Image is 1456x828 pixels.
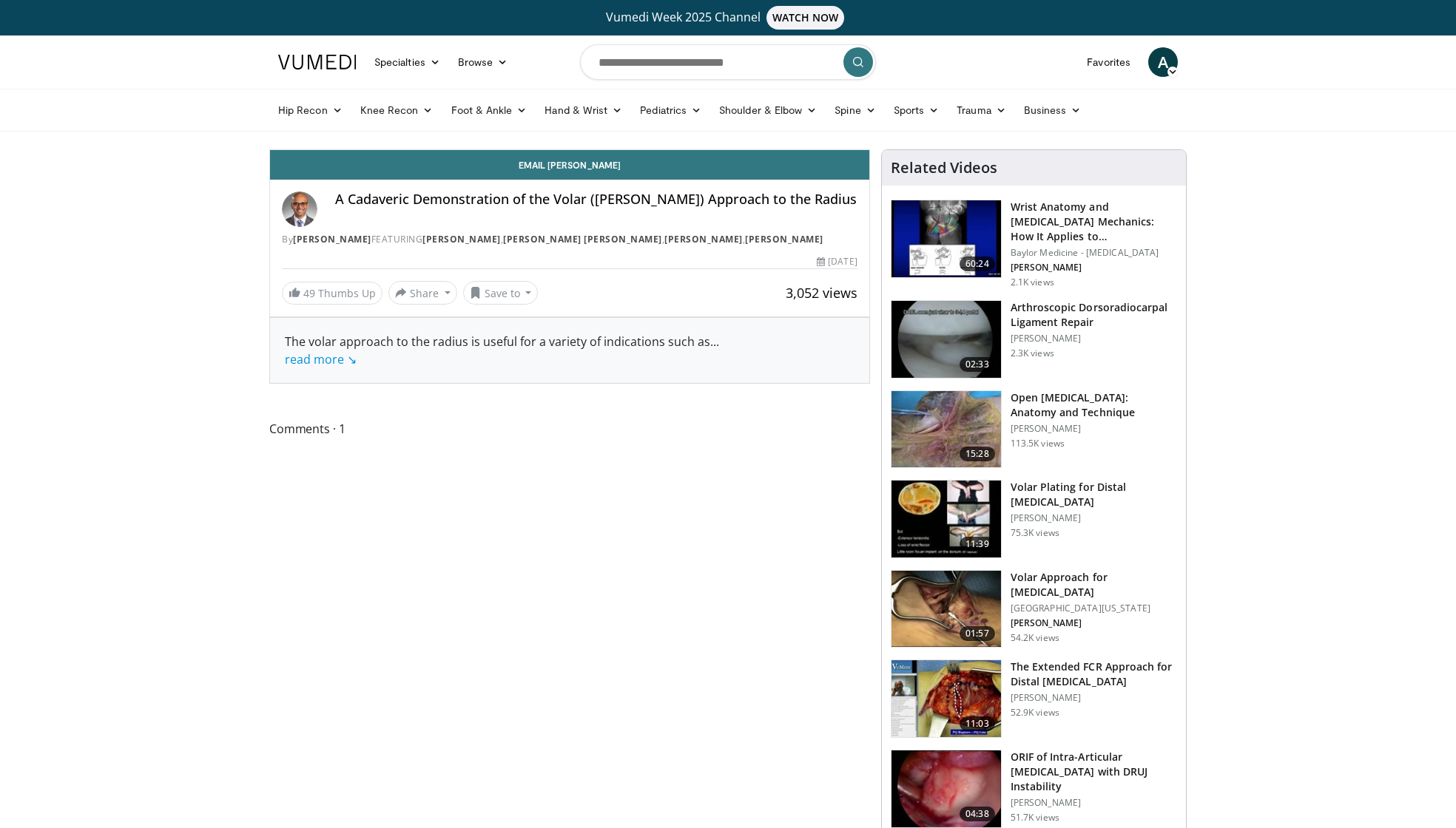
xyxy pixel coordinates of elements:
[1011,750,1177,794] h3: ORIF of Intra-Articular [MEDICAL_DATA] with DRUJ Instability
[285,333,855,368] div: The volar approach to the radius is useful for a variety of indications such as
[1011,707,1059,719] p: 52.9K views
[1011,603,1177,614] p: [GEOGRAPHIC_DATA][US_STATE]
[1078,47,1139,77] a: Favorites
[1011,692,1177,704] p: [PERSON_NAME]
[892,391,1001,468] img: Bindra_-_open_carpal_tunnel_2.png.150x105_q85_crop-smart_upscale.jpg
[1011,512,1177,524] p: [PERSON_NAME]
[580,44,876,80] input: Search topics, interventions
[1011,200,1177,244] h3: Wrist Anatomy and [MEDICAL_DATA] Mechanics: How It Applies to [MEDICAL_DATA] Instabi…
[960,807,995,821] span: 04:38
[1011,659,1177,689] h3: The Extended FCR Approach for Distal [MEDICAL_DATA]
[891,300,1177,379] a: 02:33 Arthroscopic Dorsoradiocarpal Ligament Repair [PERSON_NAME] 2.3K views
[1011,247,1177,259] p: Baylor Medicine - [MEDICAL_DATA]
[891,570,1177,648] a: 01:57 Volar Approach for [MEDICAL_DATA] [GEOGRAPHIC_DATA][US_STATE] [PERSON_NAME] 54.2K views
[269,95,351,125] a: Hip Recon
[891,200,1177,288] a: 60:24 Wrist Anatomy and [MEDICAL_DATA] Mechanics: How It Applies to [MEDICAL_DATA] Instabi… Baylo...
[270,150,869,180] a: Email [PERSON_NAME]
[1011,347,1054,359] p: 2.3K views
[891,159,997,177] h4: Related Videos
[960,357,995,372] span: 02:33
[269,419,870,438] span: Comments 1
[536,95,631,125] a: Hand & Wrist
[303,286,315,300] span: 49
[1011,632,1059,644] p: 54.2K views
[503,233,662,245] a: [PERSON_NAME] [PERSON_NAME]
[664,233,743,245] a: [PERSON_NAME]
[280,6,1176,30] a: Vumedi Week 2025 ChannelWATCH NOW
[960,257,995,271] span: 60:24
[1015,95,1091,125] a: Business
[1011,333,1177,345] p: [PERSON_NAME]
[948,95,1015,125] a: Trauma
[1011,527,1059,539] p: 75.3K views
[710,95,826,125] a: Shoulder & Elbow
[892,481,1001,557] img: Vumedi-_volar_plating_100006814_3.jpg.150x105_q85_crop-smart_upscale.jpg
[282,191,317,227] img: Avatar
[891,480,1177,558] a: 11:39 Volar Plating for Distal [MEDICAL_DATA] [PERSON_NAME] 75.3K views
[817,255,857,268] div: [DATE]
[826,95,884,125] a: Spine
[1011,617,1177,629] p: [PERSON_NAME]
[422,233,501,245] a: [PERSON_NAME]
[960,537,995,552] span: 11:39
[1011,480,1177,509] h3: Volar Plating for Distal [MEDICAL_DATA]
[1011,812,1059,824] p: 51.7K views
[892,660,1001,737] img: 275697_0002_1.png.150x105_q85_crop-smart_upscale.jpg
[365,47,449,77] a: Specialties
[1011,570,1177,600] h3: Volar Approach for [MEDICAL_DATA]
[960,447,995,461] span: 15:28
[282,282,382,305] a: 49 Thumbs Up
[449,47,517,77] a: Browse
[891,750,1177,828] a: 04:38 ORIF of Intra-Articular [MEDICAL_DATA] with DRUJ Instability [PERSON_NAME] 51.7K views
[1011,797,1177,809] p: [PERSON_NAME]
[885,95,948,125] a: Sports
[1011,300,1177,330] h3: Arthroscopic Dorsoradiocarpal Ligament Repair
[1011,438,1065,449] p: 113.5K views
[892,750,1001,827] img: f205fea7-5dbf-4452-aea8-dd2b960063ad.150x105_q85_crop-smart_upscale.jpg
[1011,276,1054,288] p: 2.1K views
[631,95,710,125] a: Pediatrics
[463,281,539,305] button: Save to
[1011,423,1177,435] p: [PERSON_NAME]
[388,281,457,305] button: Share
[335,191,857,208] h4: A Cadaveric Demonstration of the Volar ([PERSON_NAME]) Approach to the Radius
[960,626,995,641] span: 01:57
[891,390,1177,469] a: 15:28 Open [MEDICAL_DATA]: Anatomy and Technique [PERSON_NAME] 113.5K views
[892,200,1001,277] img: 180901b5-2a77-4e39-b502-3f17bc70388d.150x105_q85_crop-smart_upscale.jpg
[892,571,1001,648] img: Picture_4_4_3.png.150x105_q85_crop-smart_upscale.jpg
[282,233,857,246] div: By FEATURING , , ,
[293,233,371,245] a: [PERSON_NAME]
[960,716,995,731] span: 11:03
[285,351,357,367] a: read more ↘
[278,55,357,69] img: VuMedi Logo
[442,95,536,125] a: Foot & Ankle
[1011,262,1177,274] p: [PERSON_NAME]
[786,284,857,302] span: 3,052 views
[351,95,442,125] a: Knee Recon
[892,301,1001,378] img: 50511_0000_3.png.150x105_q85_crop-smart_upscale.jpg
[1148,47,1178,77] a: A
[891,659,1177,738] a: 11:03 The Extended FCR Approach for Distal [MEDICAL_DATA] [PERSON_NAME] 52.9K views
[1011,390,1177,420] h3: Open [MEDICAL_DATA]: Anatomy and Technique
[766,6,845,30] span: WATCH NOW
[745,233,823,245] a: [PERSON_NAME]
